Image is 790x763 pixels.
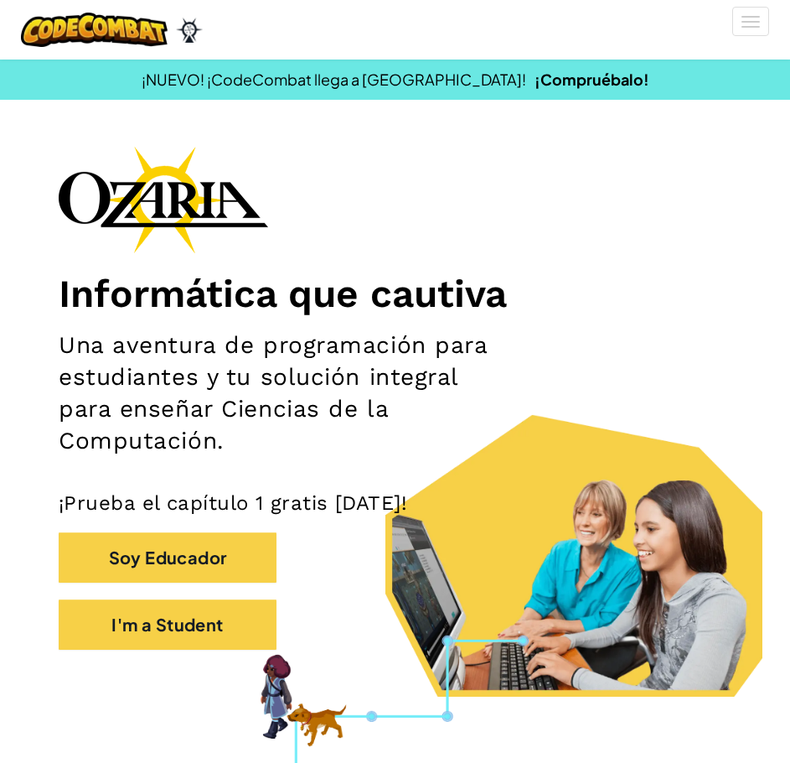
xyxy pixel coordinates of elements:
span: ¡NUEVO! ¡CodeCombat llega a [GEOGRAPHIC_DATA]! [142,70,526,89]
button: I'm a Student [59,599,276,650]
img: Ozaria [176,18,203,43]
h1: Informática que cautiva [59,270,731,317]
img: Ozaria branding logo [59,146,268,253]
p: ¡Prueba el capítulo 1 gratis [DATE]! [59,490,731,516]
button: Soy Educador [59,532,276,583]
a: ¡Compruébalo! [534,70,649,89]
img: CodeCombat logo [21,13,168,47]
h2: Una aventura de programación para estudiantes y tu solución integral para enseñar Ciencias de la ... [59,330,509,457]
